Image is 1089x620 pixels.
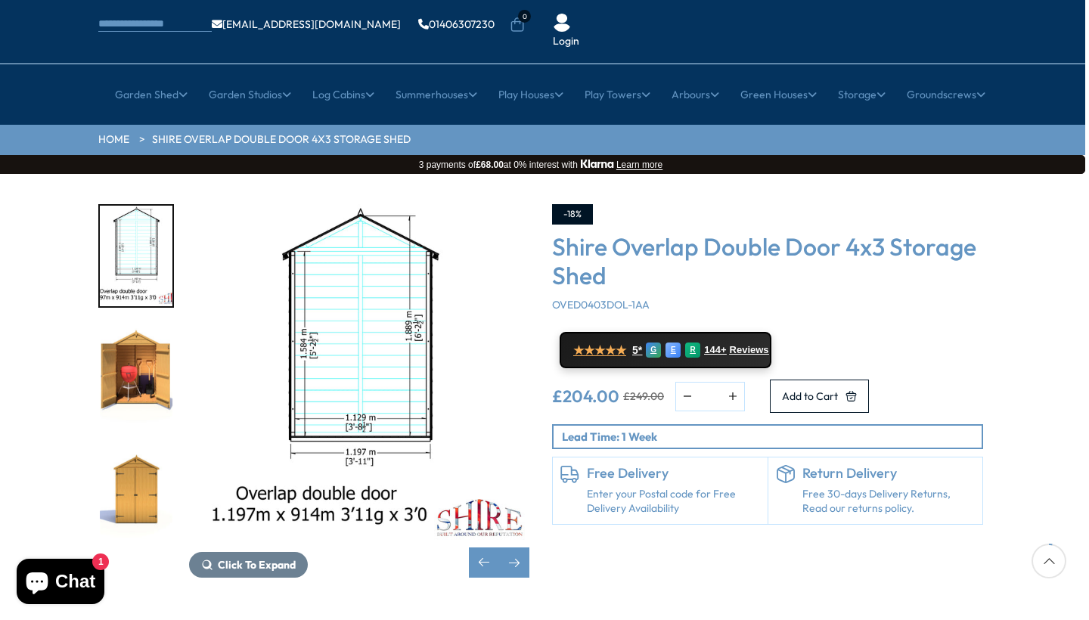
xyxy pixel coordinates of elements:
[665,343,681,358] div: E
[770,380,869,413] button: Add to Cart
[782,391,838,401] span: Add to Cart
[704,344,726,356] span: 144+
[838,76,886,113] a: Storage
[100,324,172,425] img: Overlap4x3DoubleDoor000OPENLIFESTYLE_152080ae-e15d-4ad0-8e93-1a977b948f51_200x200.jpg
[552,298,650,312] span: OVED0403DOL-1AA
[100,442,172,543] img: Overlap4x3DoubleDoor000_f477cff1-9433-465b-bb5f-2822b86ca6bb_200x200.jpg
[510,17,525,33] a: 0
[730,344,769,356] span: Reviews
[98,323,174,426] div: 5 / 8
[418,19,495,29] a: 01406307230
[573,343,626,358] span: ★★★★★
[115,76,188,113] a: Garden Shed
[209,76,291,113] a: Garden Studios
[552,232,983,290] h3: Shire Overlap Double Door 4x3 Storage Shed
[396,76,477,113] a: Summerhouses
[907,76,985,113] a: Groundscrews
[802,487,976,516] p: Free 30-days Delivery Returns, Read our returns policy.
[587,487,760,516] a: Enter your Postal code for Free Delivery Availability
[212,19,401,29] a: [EMAIL_ADDRESS][DOMAIN_NAME]
[469,547,499,578] div: Previous slide
[553,34,579,49] a: Login
[189,552,308,578] button: Click To Expand
[100,206,172,306] img: Overlap4x3DoubleDoorinternal_32f1a28b-92d4-403f-8d6e-f22d085c5f8f_200x200.jpg
[623,391,664,401] del: £249.00
[189,204,529,544] img: Shire Overlap Double Door 4x3 Storage Shed - Best Shed
[152,132,411,147] a: Shire Overlap Double Door 4x3 Storage Shed
[499,547,529,578] div: Next slide
[98,204,174,308] div: 4 / 8
[587,465,760,482] h6: Free Delivery
[312,76,374,113] a: Log Cabins
[585,76,650,113] a: Play Towers
[552,204,593,225] div: -18%
[646,343,661,358] div: G
[12,559,109,608] inbox-online-store-chat: Shopify online store chat
[552,388,619,405] ins: £204.00
[498,76,563,113] a: Play Houses
[518,10,531,23] span: 0
[802,465,976,482] h6: Return Delivery
[98,132,129,147] a: HOME
[189,204,529,578] div: 4 / 8
[562,429,982,445] p: Lead Time: 1 Week
[98,441,174,544] div: 6 / 8
[553,14,571,32] img: User Icon
[560,332,771,368] a: ★★★★★ 5* G E R 144+ Reviews
[685,343,700,358] div: R
[740,76,817,113] a: Green Houses
[218,558,296,572] span: Click To Expand
[672,76,719,113] a: Arbours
